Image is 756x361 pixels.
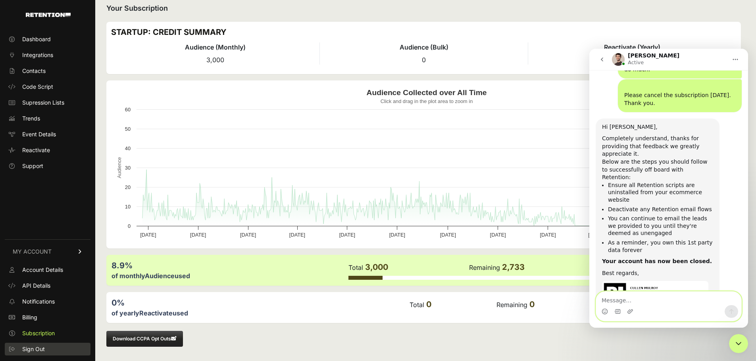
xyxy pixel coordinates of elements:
[111,42,319,52] h4: Audience (Monthly)
[240,232,256,238] text: [DATE]
[116,157,122,178] text: Audience
[5,343,90,355] a: Sign Out
[22,298,55,306] span: Notifications
[729,334,748,353] iframe: Intercom live chat
[289,232,305,238] text: [DATE]
[5,144,90,157] a: Reactivate
[106,3,741,14] h2: Your Subscription
[5,239,90,264] a: MY ACCOUNT
[140,232,156,238] text: [DATE]
[22,35,51,43] span: Dashboard
[496,301,527,309] label: Remaining
[125,145,131,151] text: 40
[5,279,90,292] a: API Details
[5,295,90,308] a: Notifications
[22,313,37,321] span: Billing
[26,13,71,17] img: Retention.com
[469,264,500,271] label: Remaining
[426,300,431,309] span: 0
[588,232,604,238] text: [DATE]
[22,266,63,274] span: Account Details
[125,165,131,171] text: 30
[528,42,736,52] h4: Reactivate (Yearly)
[22,329,55,337] span: Subscription
[410,301,424,309] label: Total
[112,271,348,281] div: of monthly used
[22,146,50,154] span: Reactivate
[112,260,348,271] div: 8.9%
[112,297,409,308] div: 0%
[22,99,64,107] span: Supression Lists
[22,282,50,290] span: API Details
[5,112,90,125] a: Trends
[5,80,90,93] a: Code Script
[139,309,173,317] label: Reactivate
[125,204,131,210] text: 10
[5,311,90,324] a: Billing
[125,126,131,132] text: 50
[22,51,53,59] span: Integrations
[540,232,556,238] text: [DATE]
[529,300,535,309] span: 0
[365,262,388,272] span: 3,000
[125,107,131,113] text: 60
[339,232,355,238] text: [DATE]
[5,96,90,109] a: Supression Lists
[381,98,473,104] text: Click and drag in the plot area to zoom in
[22,67,46,75] span: Contacts
[5,33,90,46] a: Dashboard
[22,345,45,353] span: Sign Out
[5,49,90,61] a: Integrations
[111,85,742,244] svg: Audience Collected over All Time
[125,184,131,190] text: 20
[5,327,90,340] a: Subscription
[145,272,175,280] label: Audience
[22,162,43,170] span: Support
[13,248,52,256] span: MY ACCOUNT
[206,56,224,64] span: 3,000
[5,128,90,141] a: Event Details
[106,331,183,347] button: Download CCPA Opt Outs
[22,115,40,122] span: Trends
[348,264,363,271] label: Total
[502,262,525,272] span: 2,733
[440,232,456,238] text: [DATE]
[320,42,528,52] h4: Audience (Bulk)
[22,83,53,91] span: Code Script
[422,56,426,64] span: 0
[190,232,206,238] text: [DATE]
[128,223,131,229] text: 0
[367,88,487,97] text: Audience Collected over All Time
[111,27,736,38] h3: STARTUP: CREDIT SUMMARY
[22,130,56,138] span: Event Details
[389,232,405,238] text: [DATE]
[5,65,90,77] a: Contacts
[5,264,90,276] a: Account Details
[112,308,409,318] div: of yearly used
[5,160,90,172] a: Support
[589,49,748,328] iframe: Intercom live chat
